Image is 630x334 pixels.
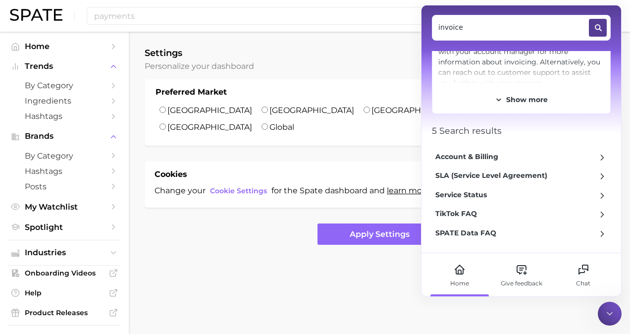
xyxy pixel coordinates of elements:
[269,106,354,115] label: [GEOGRAPHIC_DATA]
[269,122,294,132] label: Global
[8,93,121,109] a: Ingredients
[145,48,614,58] h1: Settings
[25,223,104,232] span: Spotlight
[25,269,104,278] span: Onboarding Videos
[8,39,121,54] a: Home
[25,62,104,71] span: Trends
[25,182,104,191] span: Posts
[371,106,456,115] label: [GEOGRAPHIC_DATA]
[145,61,614,71] h2: Personalize your dashboard
[208,184,269,198] button: Cookie Settings
[156,86,227,98] h1: Preferred Market
[25,111,104,121] span: Hashtags
[8,220,121,235] a: Spotlight
[10,9,62,21] img: SPATE
[8,148,121,164] a: by Category
[8,59,121,74] button: Trends
[93,7,477,24] input: Search here for a brand, industry, or ingredient
[167,106,252,115] label: [GEOGRAPHIC_DATA]
[155,168,187,180] h1: Cookies
[8,109,121,124] a: Hashtags
[8,179,121,194] a: Posts
[8,78,121,93] a: by Category
[8,164,121,179] a: Hashtags
[25,81,104,90] span: by Category
[25,151,104,161] span: by Category
[8,129,121,144] button: Brands
[25,248,104,257] span: Industries
[25,167,104,176] span: Hashtags
[25,288,104,297] span: Help
[8,245,121,260] button: Industries
[25,202,104,212] span: My Watchlist
[210,187,267,195] span: Cookie Settings
[155,186,489,195] span: Change your for the Spate dashboard and .
[8,285,121,300] a: Help
[317,223,441,245] button: Apply Settings
[25,42,104,51] span: Home
[8,305,121,320] a: Product Releases
[387,186,488,195] a: learn more about cookies
[8,199,121,215] a: My Watchlist
[8,266,121,280] a: Onboarding Videos
[25,308,104,317] span: Product Releases
[25,132,104,141] span: Brands
[167,122,252,132] label: [GEOGRAPHIC_DATA]
[25,96,104,106] span: Ingredients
